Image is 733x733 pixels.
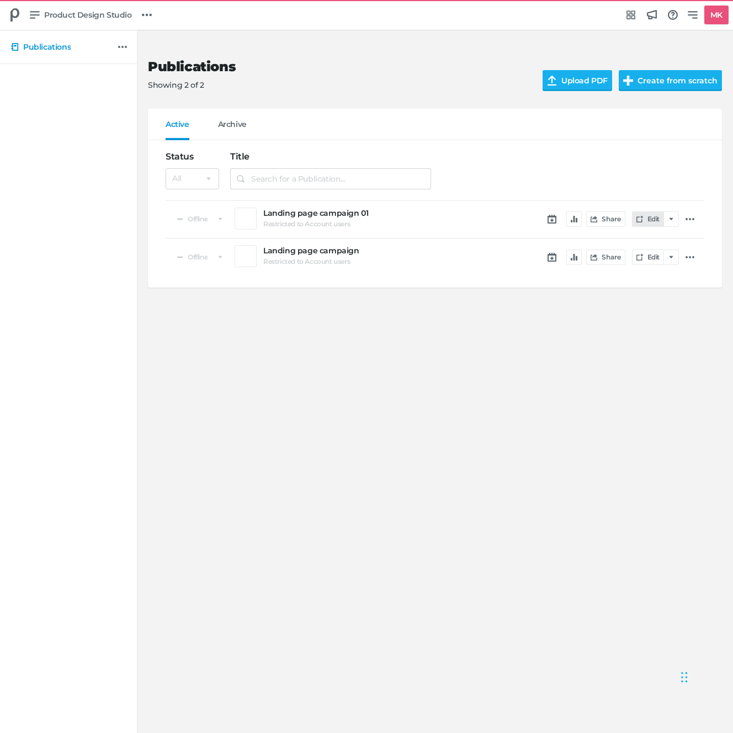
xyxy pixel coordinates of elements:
[44,9,132,21] span: Product Design Studio
[586,211,625,227] button: Share
[218,120,247,140] a: Archive
[543,70,612,91] label: Upload PDF
[4,4,25,25] div: Product Design Studio
[545,251,559,264] a: Schedule Publication
[235,208,257,230] a: Preview
[683,213,697,226] a: Additional actions...
[230,168,431,189] input: Search for a Publication...
[683,251,697,264] a: Additional actions...
[586,249,625,265] button: Share
[619,70,722,91] button: Create from scratch
[632,249,664,265] a: Edit
[166,151,219,162] h4: Status
[23,43,71,52] h5: Publications
[263,246,431,256] a: Landing page campaign
[188,254,208,261] span: Offline
[263,220,350,228] h6: Restricted to Account users
[545,213,559,226] a: Schedule Publication
[678,650,733,703] iframe: Chat Widget
[188,216,208,222] span: Offline
[706,6,727,24] h5: MK
[263,258,350,265] h6: Restricted to Account users
[230,151,431,162] h4: Title
[632,211,664,227] a: Edit
[622,6,640,24] a: Integrations Hub
[263,209,431,218] a: Landing page campaign 01
[166,120,189,140] a: Active
[235,245,257,267] a: Preview
[116,40,129,54] a: Additional actions...
[681,661,688,694] div: Drag
[148,79,525,91] p: Showing 2 of 2
[148,59,525,75] h2: Publications
[7,37,115,57] a: Publications
[543,70,626,91] input: Upload PDF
